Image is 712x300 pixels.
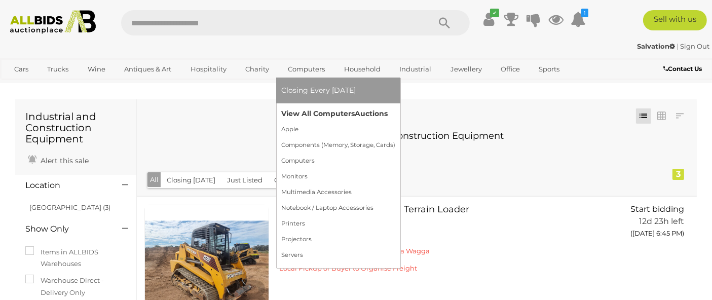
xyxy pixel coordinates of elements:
[25,224,107,234] h4: Show Only
[393,61,438,78] a: Industrial
[338,61,387,78] a: Household
[25,111,126,144] h1: Industrial and Construction Equipment
[29,203,110,211] a: [GEOGRAPHIC_DATA] (3)
[637,42,677,50] a: Salvation
[481,10,497,28] a: ✔
[5,10,100,34] img: Allbids.com.au
[677,42,679,50] span: |
[490,9,499,17] i: ✔
[221,172,269,188] button: Just Listed
[25,275,126,298] label: Warehouse Direct - Delivery Only
[532,61,566,78] a: Sports
[147,172,161,187] button: All
[581,9,588,17] i: 1
[161,172,221,188] button: Closing [DATE]
[268,172,322,188] button: Closing Next
[284,205,596,280] a: Posi Track ASV RC100 Multi Terrain Loader 54170-4 [GEOGRAPHIC_DATA] North Wagga Wagga Local Picku...
[118,61,178,78] a: Antiques & Art
[155,131,626,141] h3: Industrial, Transport and Construction Equipment
[672,169,684,180] div: 3
[25,246,126,270] label: Items in ALLBIDS Warehouses
[81,61,112,78] a: Wine
[184,61,233,78] a: Hospitality
[494,61,527,78] a: Office
[663,63,704,74] a: Contact Us
[680,42,709,50] a: Sign Out
[25,181,107,190] h4: Location
[38,156,89,165] span: Alert this sale
[444,61,489,78] a: Jewellery
[281,61,331,78] a: Computers
[571,10,586,28] a: 1
[637,42,675,50] strong: Salvation
[611,205,687,243] a: Start bidding 12d 23h left ([DATE] 6:45 PM)
[630,204,684,214] span: Start bidding
[41,61,75,78] a: Trucks
[8,78,93,94] a: [GEOGRAPHIC_DATA]
[8,61,35,78] a: Cars
[239,61,276,78] a: Charity
[25,152,91,167] a: Alert this sale
[419,10,470,35] button: Search
[663,65,702,72] b: Contact Us
[643,10,706,30] a: Sell with us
